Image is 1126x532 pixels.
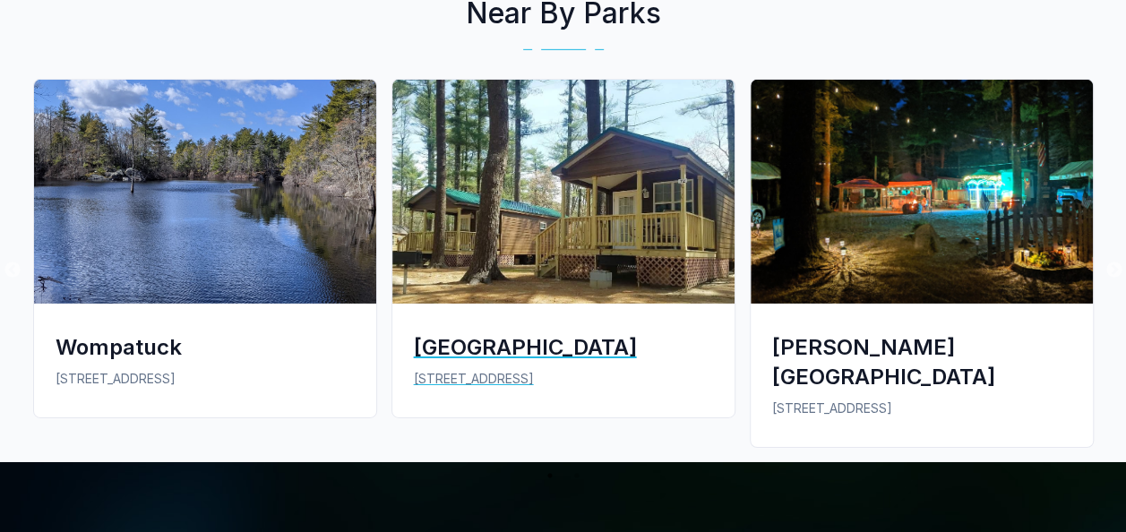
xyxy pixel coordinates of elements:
[414,332,713,362] div: [GEOGRAPHIC_DATA]
[392,80,735,304] img: Pinewood Lodge Campground
[34,80,376,304] img: Wompatuck
[384,79,743,433] a: Pinewood Lodge Campground[GEOGRAPHIC_DATA][STREET_ADDRESS]
[26,79,384,433] a: WompatuckWompatuck[STREET_ADDRESS]
[743,79,1101,462] a: Ellis Haven Camping Resort[PERSON_NAME][GEOGRAPHIC_DATA][STREET_ADDRESS]
[1105,262,1123,279] button: Next
[56,332,355,362] div: Wompatuck
[4,262,21,279] button: Previous
[772,399,1071,418] p: [STREET_ADDRESS]
[568,467,586,485] button: 2
[772,332,1071,391] div: [PERSON_NAME][GEOGRAPHIC_DATA]
[541,467,559,485] button: 1
[751,80,1093,304] img: Ellis Haven Camping Resort
[56,369,355,389] p: [STREET_ADDRESS]
[414,369,713,389] p: [STREET_ADDRESS]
